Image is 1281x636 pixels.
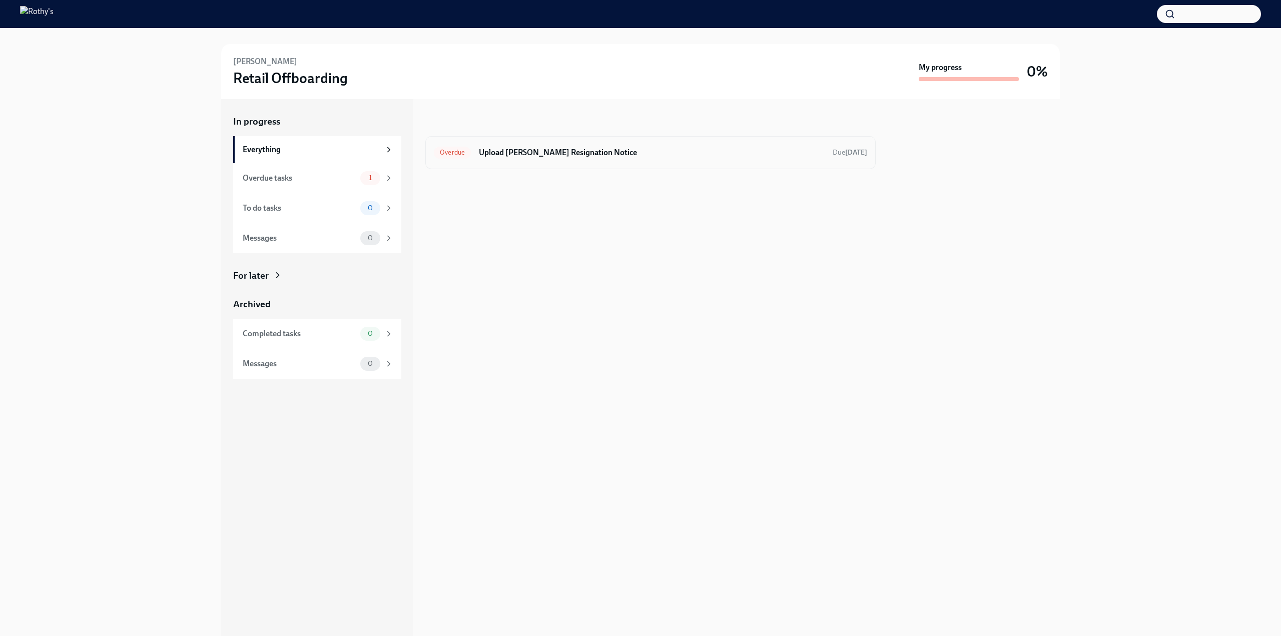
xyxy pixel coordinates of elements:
span: 1 [363,174,378,182]
a: In progress [233,115,401,128]
h3: 0% [1027,63,1048,81]
a: For later [233,269,401,282]
a: Archived [233,298,401,311]
a: Messages0 [233,349,401,379]
div: Completed tasks [243,328,356,339]
h6: Upload [PERSON_NAME] Resignation Notice [479,147,825,158]
div: For later [233,269,269,282]
div: To do tasks [243,203,356,214]
a: Messages0 [233,223,401,253]
a: To do tasks0 [233,193,401,223]
a: Everything [233,136,401,163]
div: Messages [243,233,356,244]
h6: [PERSON_NAME] [233,56,297,67]
span: 0 [362,360,379,367]
a: Overdue tasks1 [233,163,401,193]
a: OverdueUpload [PERSON_NAME] Resignation NoticeDue[DATE] [434,145,867,161]
span: Due [833,148,867,157]
span: 0 [362,234,379,242]
img: Rothy's [20,6,54,22]
div: Messages [243,358,356,369]
div: In progress [425,115,472,128]
strong: [DATE] [845,148,867,157]
span: 0 [362,204,379,212]
span: Overdue [434,149,471,156]
span: September 6th, 2025 09:00 [833,148,867,157]
span: 0 [362,330,379,337]
div: Overdue tasks [243,173,356,184]
a: Completed tasks0 [233,319,401,349]
strong: My progress [919,62,962,73]
h3: Retail Offboarding [233,69,348,87]
div: Everything [243,144,380,155]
